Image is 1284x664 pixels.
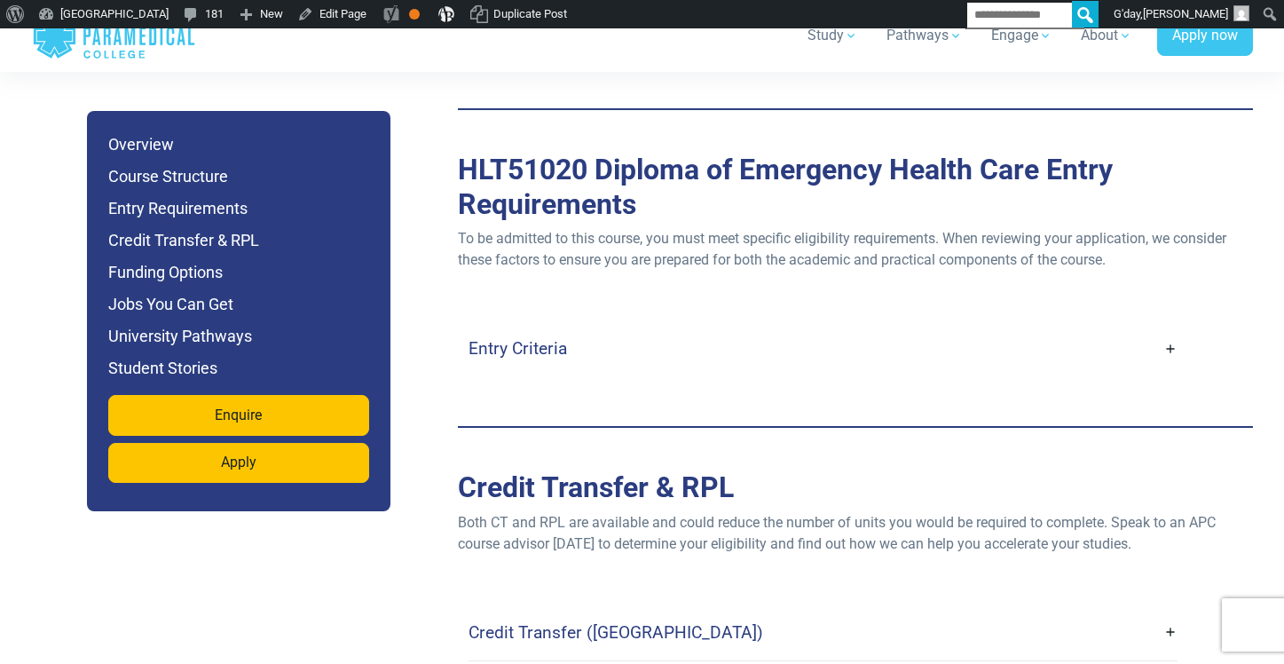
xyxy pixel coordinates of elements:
[409,9,420,20] div: OK
[1143,7,1228,20] span: [PERSON_NAME]
[1157,16,1253,57] a: Apply now
[469,328,1178,369] a: Entry Criteria
[469,612,1178,653] a: Credit Transfer ([GEOGRAPHIC_DATA])
[981,11,1063,60] a: Engage
[797,11,869,60] a: Study
[458,153,1253,221] h2: Entry Requirements
[469,338,567,359] h4: Entry Criteria
[469,622,763,643] h4: Credit Transfer ([GEOGRAPHIC_DATA])
[1070,11,1143,60] a: About
[876,11,973,60] a: Pathways
[458,512,1253,555] p: Both CT and RPL are available and could reduce the number of units you would be required to compl...
[458,228,1253,271] p: To be admitted to this course, you must meet specific eligibility requirements. When reviewing yo...
[458,470,1253,504] h2: Credit Transfer & RPL
[32,7,196,65] a: Australian Paramedical College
